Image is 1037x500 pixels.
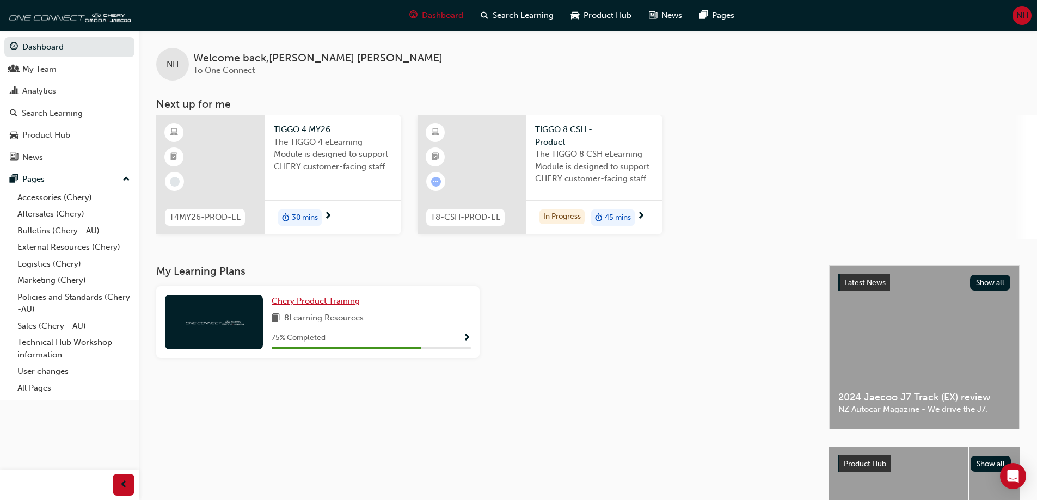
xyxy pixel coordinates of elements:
[463,331,471,345] button: Show Progress
[13,239,134,256] a: External Resources (Chery)
[970,275,1011,291] button: Show all
[10,42,18,52] span: guage-icon
[4,169,134,189] button: Pages
[10,87,18,96] span: chart-icon
[637,212,645,221] span: next-icon
[167,58,179,71] span: NH
[418,115,662,234] a: T8-CSH-PROD-ELTIGGO 8 CSH - ProductThe TIGGO 8 CSH eLearning Module is designed to support CHERY ...
[272,332,326,344] span: 75 % Completed
[431,211,500,224] span: T8-CSH-PROD-EL
[193,65,255,75] span: To One Connect
[22,151,43,164] div: News
[5,4,131,26] img: oneconnect
[272,296,360,306] span: Chery Product Training
[324,212,332,221] span: next-icon
[481,9,488,22] span: search-icon
[13,223,134,239] a: Bulletins (Chery - AU)
[139,98,1037,110] h3: Next up for me
[22,85,56,97] div: Analytics
[535,124,654,148] span: TIGGO 8 CSH - Product
[184,317,244,327] img: oneconnect
[463,334,471,343] span: Show Progress
[282,211,290,225] span: duration-icon
[1000,463,1026,489] div: Open Intercom Messenger
[4,35,134,169] button: DashboardMy TeamAnalyticsSearch LearningProduct HubNews
[13,256,134,273] a: Logistics (Chery)
[193,52,443,65] span: Welcome back , [PERSON_NAME] [PERSON_NAME]
[10,153,18,163] span: news-icon
[4,59,134,79] a: My Team
[13,289,134,318] a: Policies and Standards (Chery -AU)
[10,65,18,75] span: people-icon
[595,211,603,225] span: duration-icon
[272,295,364,307] a: Chery Product Training
[649,9,657,22] span: news-icon
[971,456,1011,472] button: Show all
[535,148,654,185] span: The TIGGO 8 CSH eLearning Module is designed to support CHERY customer-facing staff with the prod...
[422,9,463,22] span: Dashboard
[22,107,83,120] div: Search Learning
[122,172,130,187] span: up-icon
[13,206,134,223] a: Aftersales (Chery)
[838,274,1010,292] a: Latest NewsShow all
[274,124,392,136] span: TIGGO 4 MY26
[401,4,472,27] a: guage-iconDashboard
[170,126,178,140] span: learningResourceType_ELEARNING-icon
[22,173,45,186] div: Pages
[571,9,579,22] span: car-icon
[661,9,682,22] span: News
[539,209,585,224] div: In Progress
[605,212,631,224] span: 45 mins
[699,9,708,22] span: pages-icon
[284,312,364,325] span: 8 Learning Resources
[170,150,178,164] span: booktick-icon
[691,4,743,27] a: pages-iconPages
[13,363,134,380] a: User changes
[838,403,1010,416] span: NZ Autocar Magazine - We drive the J7.
[4,125,134,145] a: Product Hub
[13,318,134,335] a: Sales (Chery - AU)
[13,380,134,397] a: All Pages
[272,312,280,325] span: book-icon
[120,478,128,492] span: prev-icon
[431,177,441,187] span: learningRecordVerb_ATTEMPT-icon
[1016,9,1028,22] span: NH
[409,9,418,22] span: guage-icon
[472,4,562,27] a: search-iconSearch Learning
[1013,6,1032,25] button: NH
[13,334,134,363] a: Technical Hub Workshop information
[10,109,17,119] span: search-icon
[13,189,134,206] a: Accessories (Chery)
[156,115,401,234] a: T4MY26-PROD-ELTIGGO 4 MY26The TIGGO 4 eLearning Module is designed to support CHERY customer-faci...
[156,265,812,277] h3: My Learning Plans
[562,4,640,27] a: car-iconProduct Hub
[292,212,318,224] span: 30 mins
[432,126,439,140] span: learningResourceType_ELEARNING-icon
[844,459,886,468] span: Product Hub
[838,391,1010,404] span: 2024 Jaecoo J7 Track (EX) review
[640,4,691,27] a: news-iconNews
[169,211,241,224] span: T4MY26-PROD-EL
[4,37,134,57] a: Dashboard
[4,81,134,101] a: Analytics
[584,9,631,22] span: Product Hub
[13,272,134,289] a: Marketing (Chery)
[274,136,392,173] span: The TIGGO 4 eLearning Module is designed to support CHERY customer-facing staff with the product ...
[4,103,134,124] a: Search Learning
[493,9,554,22] span: Search Learning
[170,177,180,187] span: learningRecordVerb_NONE-icon
[838,455,1011,473] a: Product HubShow all
[432,150,439,164] span: booktick-icon
[22,129,70,141] div: Product Hub
[829,265,1020,429] a: Latest NewsShow all2024 Jaecoo J7 Track (EX) reviewNZ Autocar Magazine - We drive the J7.
[10,175,18,184] span: pages-icon
[10,131,18,140] span: car-icon
[712,9,734,22] span: Pages
[22,63,57,76] div: My Team
[844,278,886,287] span: Latest News
[4,147,134,168] a: News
